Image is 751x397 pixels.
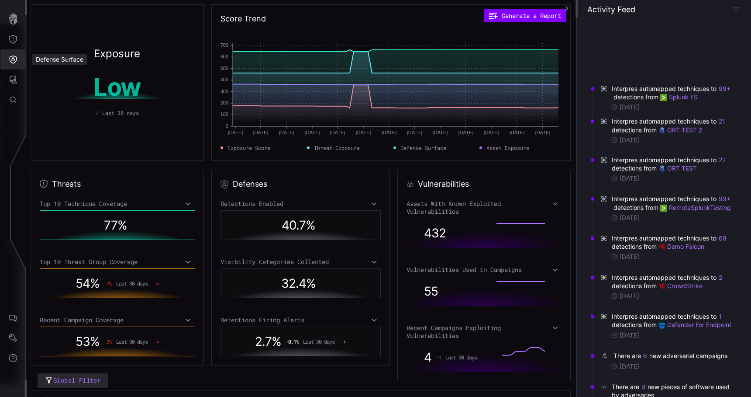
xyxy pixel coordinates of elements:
[286,338,299,345] span: -0.1 %
[658,126,702,133] a: ORT TEST 2
[613,352,729,360] div: There are new adversarial campaigns
[458,130,474,135] text: [DATE]
[220,66,228,71] text: 500
[660,204,731,211] a: RemoteSplunkTesting
[53,375,101,386] span: Global Filter
[305,130,320,135] text: [DATE]
[303,338,334,345] span: Last 30 days
[40,316,195,324] div: Recent Campaign Coverage
[220,100,228,105] text: 200
[718,234,727,243] button: 68
[620,174,639,182] time: [DATE]
[220,258,381,266] div: Visibility Categories Collected
[233,179,267,189] h2: Defenses
[612,117,732,134] span: Interpres automapped techniques to detections from
[407,324,562,340] div: Recent Campaigns Exploiting Vulnerabilities
[641,383,646,391] button: 9
[253,130,269,135] text: [DATE]
[718,84,731,93] button: 99+
[612,273,732,290] span: Interpres automapped techniques to detections from
[220,54,228,59] text: 600
[484,130,499,135] text: [DATE]
[220,77,228,82] text: 400
[281,276,316,291] span: 32.4 %
[658,282,703,289] a: CrowdStrike
[407,200,562,216] div: Assets With Known Exploited Vulnerabilities
[76,334,100,349] span: 53 %
[658,164,697,172] a: ORT TEST
[220,200,381,208] div: Detections Enabled
[510,130,525,135] text: [DATE]
[587,4,635,14] h4: Activity Feed
[612,312,732,329] span: Interpres automapped techniques to detections from
[40,200,195,208] div: Top 10 Technique Coverage
[32,54,87,65] div: Defense Surface
[612,84,732,101] span: Interpres automapped techniques to detections from
[40,258,195,266] div: Top 10 Threat Group Coverage
[436,354,441,360] span: -1
[226,123,228,129] text: 0
[658,244,665,251] img: Demo CrowdStrike Falcon
[76,276,100,291] span: 54 %
[279,130,294,135] text: [DATE]
[220,89,228,94] text: 300
[620,136,639,144] time: [DATE]
[484,9,566,22] button: Generate a Report
[620,253,639,261] time: [DATE]
[220,42,228,48] text: 700
[255,334,281,349] span: 2.7 %
[104,280,112,286] span: -1 %
[535,130,551,135] text: [DATE]
[660,205,667,212] img: Demo Splunk ES
[38,373,108,389] button: Global Filter
[400,144,446,152] span: Defense Surface
[220,111,228,117] text: 100
[45,75,189,99] h1: Low
[620,331,639,339] time: [DATE]
[658,243,704,250] a: Demo Falcon
[612,156,732,172] span: Interpres automapped techniques to detections from
[718,273,723,282] button: 2
[424,350,431,365] span: 4
[220,14,266,24] h2: Score Trend
[620,362,639,370] time: [DATE]
[104,338,112,345] span: -3 %
[718,156,726,164] button: 22
[486,144,529,152] span: Asset Exposure
[227,144,270,152] span: Exposure Score
[220,316,381,324] div: Detections Firing Alerts
[445,354,477,360] span: Last 30 days
[94,49,140,59] h2: Exposure
[282,218,315,233] span: 40.7 %
[658,127,665,134] img: Test Source
[382,130,397,135] text: [DATE]
[658,321,731,328] a: Defender For Endpoint
[102,109,139,117] span: Last 30 days
[658,322,665,329] img: Microsoft Defender
[418,179,469,189] h2: Vulnerabilities
[116,280,148,286] span: Last 30 days
[612,234,732,251] span: Interpres automapped techniques to detections from
[330,130,345,135] text: [DATE]
[620,214,639,222] time: [DATE]
[407,266,562,274] div: Vulnerabilities Used in Campaigns
[433,130,448,135] text: [DATE]
[424,226,446,240] span: 432
[52,179,81,189] h2: Threats
[407,130,422,135] text: [DATE]
[104,218,127,233] span: 77 %
[620,103,639,111] time: [DATE]
[228,130,243,135] text: [DATE]
[658,283,665,290] img: CrowdStrike Falcon
[356,130,371,135] text: [DATE]
[612,195,732,211] span: Interpres automapped techniques to detections from
[660,93,698,101] a: Splunk ES
[658,165,665,172] img: Test Source
[660,94,667,101] img: Splunk ES
[620,292,639,300] time: [DATE]
[314,144,360,152] span: Threat Exposure
[643,352,648,360] button: 6
[116,338,148,345] span: Last 30 days
[718,312,722,321] button: 1
[718,117,726,126] button: 21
